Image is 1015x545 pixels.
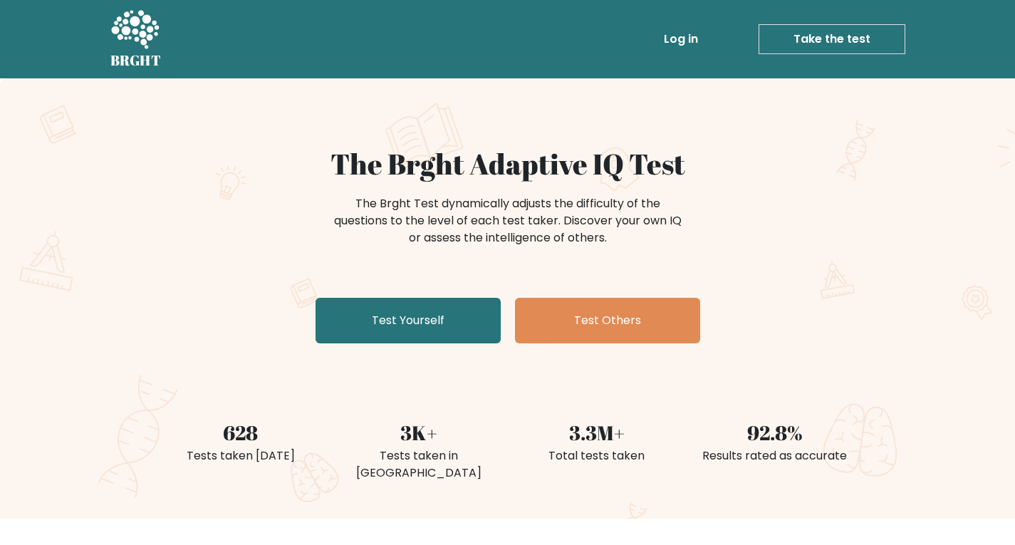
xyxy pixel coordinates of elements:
div: 3K+ [338,417,499,447]
h5: BRGHT [110,52,162,69]
div: Tests taken [DATE] [160,447,321,464]
a: Test Yourself [316,298,501,343]
div: The Brght Test dynamically adjusts the difficulty of the questions to the level of each test take... [330,195,686,246]
a: Test Others [515,298,700,343]
a: Take the test [759,24,905,54]
div: 92.8% [694,417,855,447]
h1: The Brght Adaptive IQ Test [160,147,855,181]
div: 628 [160,417,321,447]
div: 3.3M+ [516,417,677,447]
div: Results rated as accurate [694,447,855,464]
div: Total tests taken [516,447,677,464]
a: Log in [658,25,704,53]
div: Tests taken in [GEOGRAPHIC_DATA] [338,447,499,482]
a: BRGHT [110,6,162,73]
